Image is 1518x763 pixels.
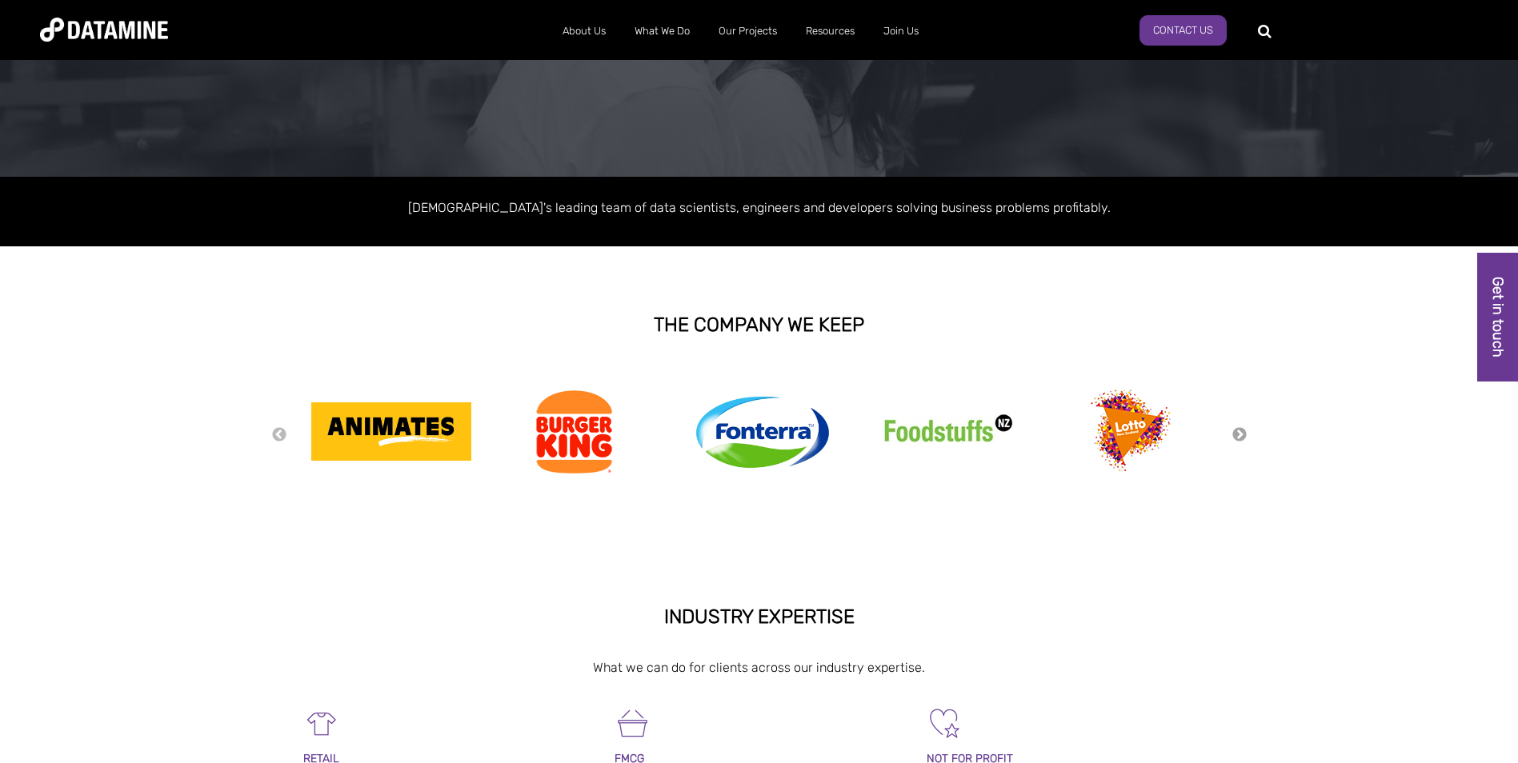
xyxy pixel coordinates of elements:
[868,391,1028,471] img: Foodstuffs
[40,18,168,42] img: Datamine
[1140,15,1227,46] a: Contact Us
[683,387,843,475] img: Fonterra logo
[593,660,925,675] span: What we can do for clients across our industry expertise.
[303,705,339,741] img: Retail-1
[664,605,855,628] strong: INDUSTRY EXPERTISE
[548,10,620,52] a: About Us
[615,705,651,741] img: FMCG
[704,10,791,52] a: Our Projects
[654,314,864,336] strong: THE COMPANY WE KEEP
[620,10,704,52] a: What We Do
[1232,426,1248,444] button: Next
[531,388,617,475] img: burgerking-2
[311,402,471,460] img: Animates
[271,426,287,444] button: Previous
[303,197,1216,218] p: [DEMOGRAPHIC_DATA]'s leading team of data scientists, engineers and developers solving business p...
[791,10,869,52] a: Resources
[927,705,963,741] img: Not For Profit
[1088,389,1173,473] img: lotto-3
[869,10,933,52] a: Join Us
[1477,253,1518,381] a: Get in touch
